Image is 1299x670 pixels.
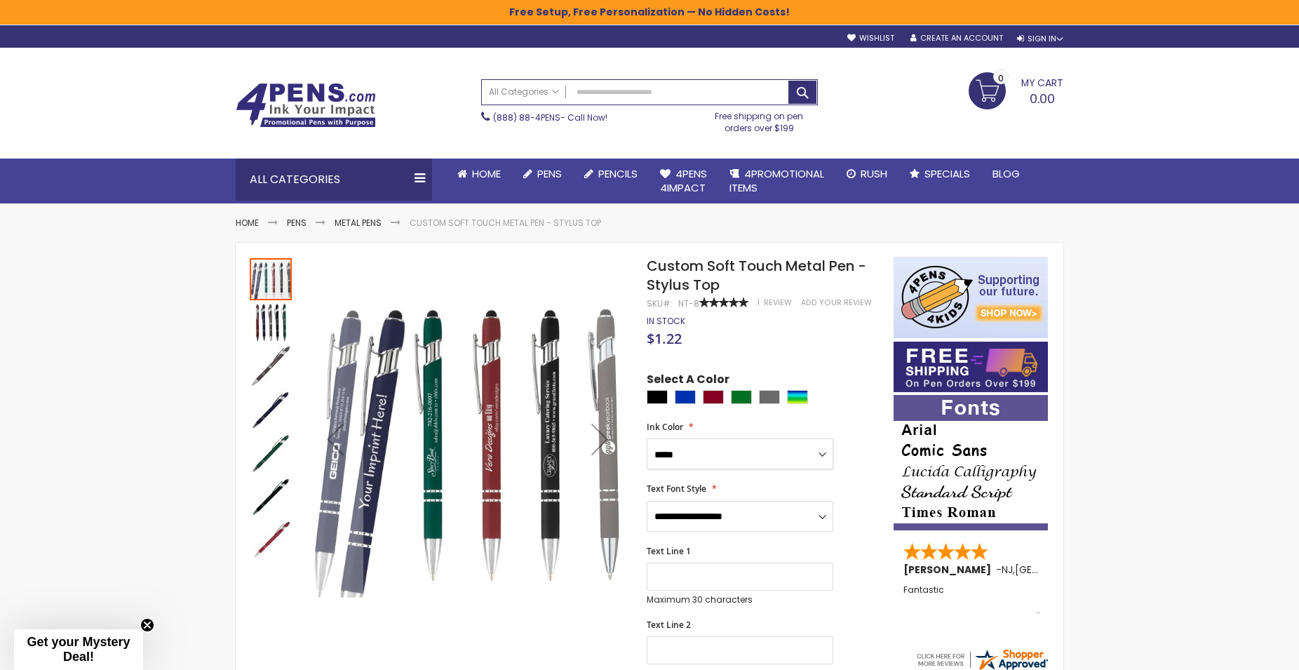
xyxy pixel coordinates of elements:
[236,217,259,229] a: Home
[512,159,573,189] a: Pens
[537,166,562,181] span: Pens
[335,217,382,229] a: Metal Pens
[410,217,601,229] li: Custom Soft Touch Metal Pen - Stylus Top
[647,329,682,348] span: $1.22
[731,390,752,404] div: Green
[969,72,1063,107] a: 0.00 0
[572,257,628,621] div: Next
[598,166,638,181] span: Pencils
[250,476,292,518] img: Custom Soft Touch Metal Pen - Stylus Top
[287,217,307,229] a: Pens
[647,315,685,327] span: In stock
[847,33,894,43] a: Wishlist
[758,297,794,308] a: 1 Review
[307,277,628,598] img: Custom Soft Touch Metal Pen - Stylus Top
[992,166,1020,181] span: Blog
[894,342,1048,392] img: Free shipping on orders over $199
[729,166,824,195] span: 4PROMOTIONAL ITEMS
[1002,563,1013,577] span: NJ
[759,390,780,404] div: Grey
[14,629,143,670] div: Get your Mystery Deal!Close teaser
[894,257,1048,338] img: 4pens 4 kids
[647,316,685,327] div: Availability
[758,297,760,308] span: 1
[647,256,866,295] span: Custom Soft Touch Metal Pen - Stylus Top
[861,166,887,181] span: Rush
[764,297,792,308] span: Review
[801,297,872,308] a: Add Your Review
[675,390,696,404] div: Blue
[250,387,293,431] div: Custom Soft Touch Metal Pen - Stylus Top
[835,159,898,189] a: Rush
[236,83,376,128] img: 4Pens Custom Pens and Promotional Products
[250,432,292,474] img: Custom Soft Touch Metal Pen - Stylus Top
[647,297,673,309] strong: SKU
[1030,90,1055,107] span: 0.00
[1017,34,1063,44] div: Sign In
[718,159,835,204] a: 4PROMOTIONALITEMS
[998,72,1004,85] span: 0
[647,390,668,404] div: Black
[489,86,559,98] span: All Categories
[250,474,293,518] div: Custom Soft Touch Metal Pen - Stylus Top
[250,518,292,561] div: Custom Soft Touch Metal Pen - Stylus Top
[140,618,154,632] button: Close teaser
[924,166,970,181] span: Specials
[647,372,729,391] span: Select A Color
[446,159,512,189] a: Home
[250,345,292,387] img: Custom Soft Touch Metal Pen - Stylus Top
[250,519,292,561] img: Custom Soft Touch Metal Pen - Stylus Top
[482,80,566,103] a: All Categories
[250,344,293,387] div: Custom Soft Touch Metal Pen - Stylus Top
[894,395,1048,530] img: font-personalization-examples
[647,545,691,557] span: Text Line 1
[493,112,607,123] span: - Call Now!
[910,33,1003,43] a: Create an Account
[898,159,981,189] a: Specials
[250,300,293,344] div: Custom Soft Touch Metal Pen - Stylus Top
[647,483,706,495] span: Text Font Style
[250,257,293,300] div: Custom Soft Touch Metal Pen - Stylus Top
[250,389,292,431] img: Custom Soft Touch Metal Pen - Stylus Top
[703,390,724,404] div: Burgundy
[236,159,432,201] div: All Categories
[701,105,819,133] div: Free shipping on pen orders over $199
[787,390,808,404] div: Assorted
[903,563,996,577] span: [PERSON_NAME]
[1015,563,1118,577] span: [GEOGRAPHIC_DATA]
[647,421,683,433] span: Ink Color
[472,166,501,181] span: Home
[678,298,699,309] div: NT-8
[660,166,707,195] span: 4Pens 4impact
[699,297,748,307] div: 100%
[649,159,718,204] a: 4Pens4impact
[307,257,363,621] div: Previous
[27,635,130,664] span: Get your Mystery Deal!
[493,112,560,123] a: (888) 88-4PENS
[903,585,1039,615] div: Fantastic
[250,302,292,344] img: Custom Soft Touch Metal Pen - Stylus Top
[250,431,293,474] div: Custom Soft Touch Metal Pen - Stylus Top
[996,563,1118,577] span: - ,
[647,594,833,605] p: Maximum 30 characters
[981,159,1031,189] a: Blog
[647,619,691,631] span: Text Line 2
[573,159,649,189] a: Pencils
